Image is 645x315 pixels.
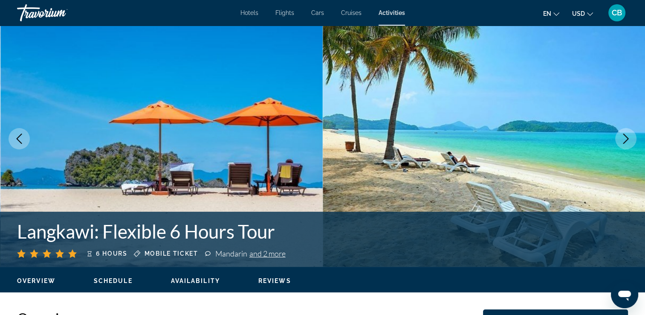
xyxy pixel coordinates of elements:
[611,281,638,308] iframe: Button to launch messaging window
[615,128,636,149] button: Next image
[9,128,30,149] button: Previous image
[145,250,198,257] span: Mobile ticket
[240,9,258,16] a: Hotels
[249,249,286,258] span: and 2 more
[543,10,551,17] span: en
[94,277,133,285] button: Schedule
[612,9,622,17] span: CB
[572,7,593,20] button: Change currency
[17,220,492,242] h1: Langkawi: Flexible 6 Hours Tour
[17,2,102,24] a: Travorium
[275,9,294,16] a: Flights
[572,10,585,17] span: USD
[311,9,324,16] a: Cars
[215,249,286,258] div: Mandarin
[341,9,362,16] a: Cruises
[96,250,127,257] span: 6 hours
[606,4,628,22] button: User Menu
[258,277,291,285] button: Reviews
[171,277,220,285] button: Availability
[17,277,55,285] button: Overview
[379,9,405,16] a: Activities
[543,7,559,20] button: Change language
